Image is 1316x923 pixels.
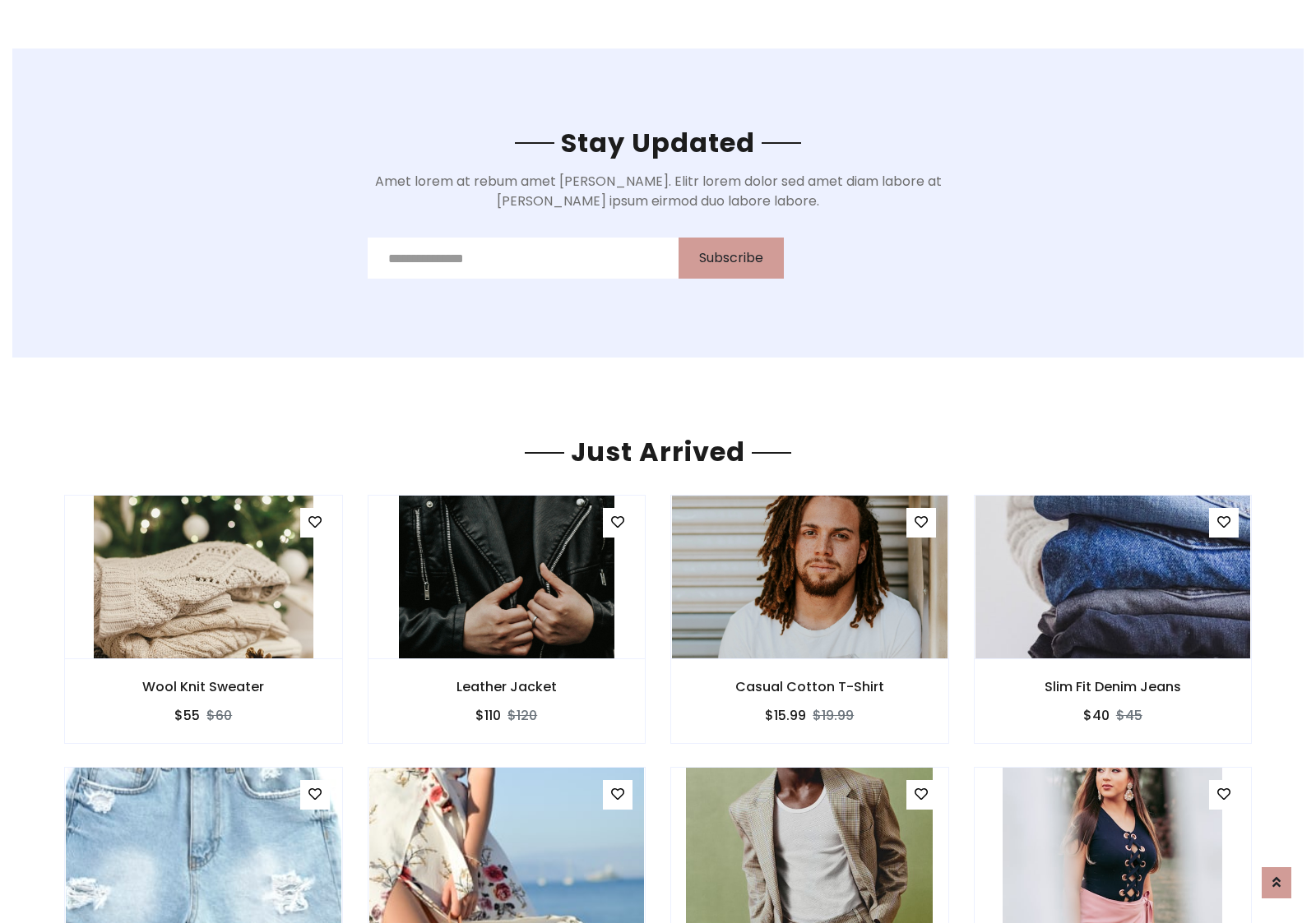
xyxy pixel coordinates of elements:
h6: Wool Knit Sweater [65,679,342,695]
button: Subscribe [679,238,784,279]
h6: $40 [1083,708,1110,723]
span: Stay Updated [554,124,762,161]
h6: Leather Jacket [368,679,646,695]
del: $19.99 [813,706,854,725]
h6: Casual Cotton T-Shirt [671,679,948,695]
h6: $15.99 [765,708,806,723]
h6: $110 [475,708,501,723]
del: $45 [1116,706,1142,725]
span: Just Arrived [564,433,752,470]
p: Amet lorem at rebum amet [PERSON_NAME]. Elitr lorem dolor sed amet diam labore at [PERSON_NAME] i... [368,172,949,211]
h6: Slim Fit Denim Jeans [975,679,1252,695]
del: $120 [507,706,537,725]
del: $60 [206,706,232,725]
h6: $55 [174,708,200,723]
